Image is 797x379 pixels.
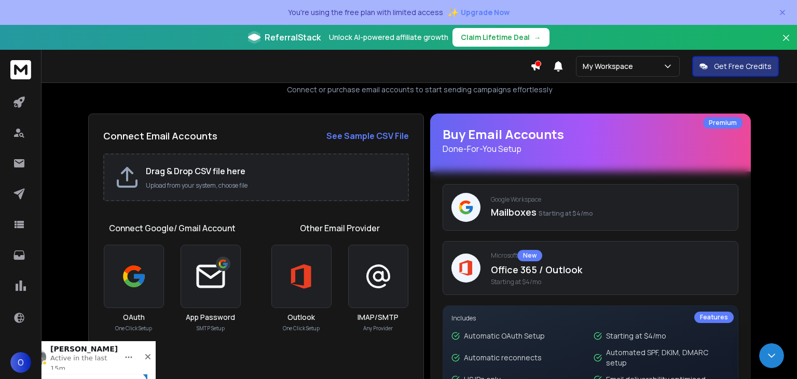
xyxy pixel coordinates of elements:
h1: Connect Google/ Gmail Account [109,222,236,234]
p: Get Free Credits [714,61,772,72]
div: New [517,250,542,261]
p: Done-For-You Setup [443,143,738,155]
p: SMTP Setup [197,325,225,332]
div: Close [139,6,157,25]
h2: Drag & Drop CSV file here [146,165,397,177]
p: Automated SPF, DKIM, DMARC setup [606,347,730,368]
h3: IMAP/SMTP [358,312,398,322]
a: See Sample CSV File [326,130,409,142]
h3: App Password [186,312,235,322]
p: Google Workspace [491,195,730,204]
p: My Workspace [583,61,637,72]
h2: Connect Email Accounts [103,129,217,143]
p: One Click Setup [283,325,320,332]
button: Emoji picker [33,52,41,61]
span: ReferralStack [265,31,321,44]
p: Automatic reconnects [464,353,542,363]
span: Upgrade Now [461,7,510,18]
span: Starting at $4/mo [539,209,593,218]
span: → [534,32,541,43]
div: Premium [703,117,743,129]
textarea: Message… [9,31,199,48]
button: ✨Upgrade Now [447,2,510,23]
img: Profile image for Raj [30,8,46,24]
h1: [PERSON_NAME] [50,4,118,12]
button: Upload attachment [16,52,24,60]
span: ✨ [447,5,459,20]
button: Claim Lifetime Deal→ [452,28,549,47]
button: Close banner [779,31,793,56]
button: O [10,352,31,373]
p: Unlock AI-powered affiliate growth [329,32,448,43]
button: Home [119,6,139,26]
button: Start recording [66,52,74,60]
p: Automatic OAuth Setup [464,331,545,341]
button: Gif picker [49,52,58,60]
button: Send a message… [126,48,143,65]
p: Includes [451,314,730,322]
span: Starting at $4/mo [491,278,730,286]
p: Mailboxes [491,205,730,219]
h1: Other Email Provider [300,222,380,234]
iframe: Intercom live chat [759,343,784,368]
p: Any Provider [363,325,393,332]
p: You're using the free plan with limited access [288,7,443,18]
p: Microsoft [491,250,730,261]
button: go back [7,6,26,26]
p: Starting at $4/mo [606,331,666,341]
div: Features [694,312,734,323]
p: Active in the last 15m [50,12,116,28]
button: Get Free Credits [692,56,779,77]
p: Office 365 / Outlook [491,262,730,277]
h1: Buy Email Accounts [443,126,738,155]
p: Connect or purchase email accounts to start sending campaigns effortlessly [287,85,552,95]
h3: OAuth [123,312,145,322]
p: One Click Setup [115,325,152,332]
h3: Outlook [287,312,315,322]
p: Upload from your system, choose file [146,181,397,190]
